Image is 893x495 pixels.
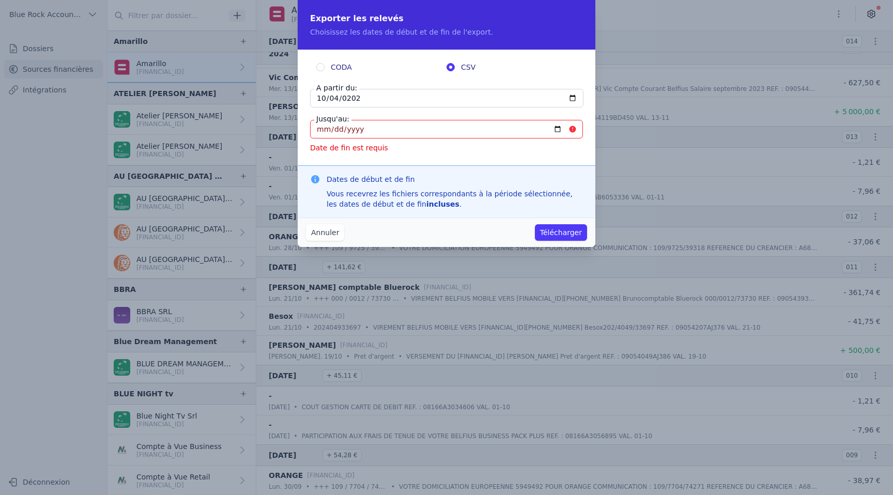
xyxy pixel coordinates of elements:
[310,12,583,25] h2: Exporter les relevés
[446,62,577,72] label: CSV
[461,62,475,72] span: CSV
[306,224,344,241] button: Annuler
[331,62,352,72] span: CODA
[316,63,325,71] input: CODA
[426,200,459,208] strong: incluses
[314,83,359,93] label: A partir du:
[327,189,583,209] div: Vous recevrez les fichiers correspondants à la période sélectionnée, les dates de début et de fin .
[310,27,583,37] p: Choisissez les dates de début et de fin de l'export.
[446,63,455,71] input: CSV
[535,224,587,241] button: Télécharger
[316,62,446,72] label: CODA
[314,114,351,124] label: Jusqu'au:
[310,143,583,153] p: Date de fin est requis
[327,174,583,184] h3: Dates de début et de fin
